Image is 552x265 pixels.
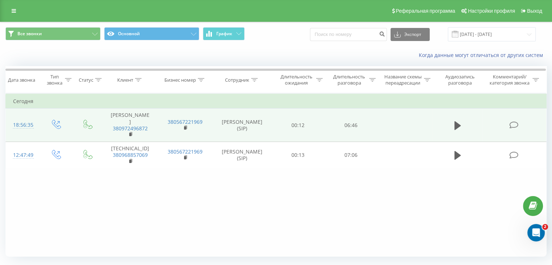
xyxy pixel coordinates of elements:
[113,125,148,132] a: 380972496872
[213,109,272,142] td: [PERSON_NAME] (SIP)
[5,27,101,40] button: Все звонки
[13,118,32,132] div: 18:56:35
[488,74,531,86] div: Комментарий/категория звонка
[396,8,455,14] span: Реферальная программа
[103,142,158,169] td: [TECHNICAL_ID]
[13,148,32,162] div: 12:47:49
[272,142,324,169] td: 00:13
[272,109,324,142] td: 00:12
[419,52,547,58] a: Когда данные могут отличаться от других систем
[384,74,422,86] div: Название схемы переадресации
[168,118,203,125] a: 380567221969
[79,77,93,83] div: Статус
[324,109,377,142] td: 06:46
[168,148,203,155] a: 380567221969
[113,151,148,158] a: 380968857069
[324,142,377,169] td: 07:06
[278,74,315,86] div: Длительность ожидания
[117,77,133,83] div: Клиент
[6,94,547,109] td: Сегодня
[391,28,430,41] button: Экспорт
[310,28,387,41] input: Поиск по номеру
[527,8,542,14] span: Выход
[527,224,545,241] iframe: Intercom live chat
[468,8,515,14] span: Настройки профиля
[331,74,367,86] div: Длительность разговора
[46,74,63,86] div: Тип звонка
[439,74,481,86] div: Аудиозапись разговора
[8,77,35,83] div: Дата звонка
[164,77,196,83] div: Бизнес номер
[203,27,245,40] button: График
[216,31,232,36] span: График
[104,27,199,40] button: Основной
[103,109,158,142] td: [PERSON_NAME]
[213,142,272,169] td: [PERSON_NAME] (SIP)
[225,77,249,83] div: Сотрудник
[542,224,548,230] span: 2
[17,31,42,37] span: Все звонки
